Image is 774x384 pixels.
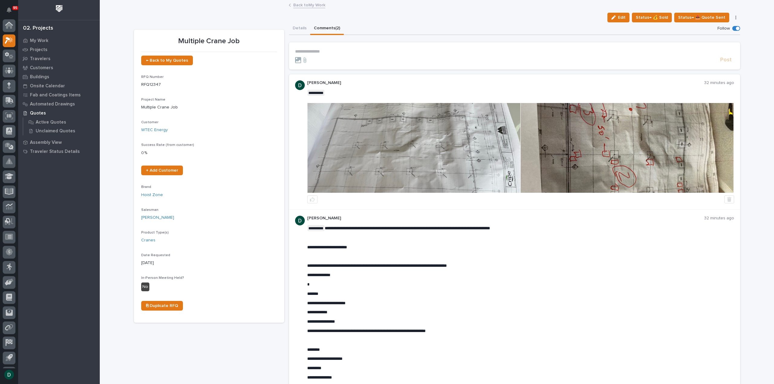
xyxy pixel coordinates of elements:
[8,7,15,17] div: Notifications95
[30,140,62,145] p: Assembly View
[18,45,100,54] a: Projects
[141,215,174,221] a: [PERSON_NAME]
[23,25,53,32] div: 02. Projects
[141,282,149,291] div: No
[36,128,75,134] p: Unclaimed Quotes
[30,56,50,62] p: Travelers
[30,111,46,116] p: Quotes
[632,13,672,22] button: Status→ 💰 Sold
[141,185,151,189] span: Brand
[30,83,65,89] p: Onsite Calendar
[30,92,81,98] p: Fab and Coatings Items
[18,147,100,156] a: Traveler Status Details
[720,56,732,63] span: Post
[23,118,100,126] a: Active Quotes
[18,63,100,72] a: Customers
[310,22,344,35] button: Comments (2)
[607,13,629,22] button: Edit
[36,120,66,125] p: Active Quotes
[18,108,100,118] a: Quotes
[3,4,15,16] button: Notifications
[141,166,183,175] a: + Add Customer
[704,80,734,86] p: 32 minutes ago
[141,253,170,257] span: Date Requested
[23,127,100,135] a: Unclaimed Quotes
[146,58,188,63] span: ← Back to My Quotes
[18,36,100,45] a: My Work
[30,74,49,80] p: Buildings
[13,6,17,10] p: 95
[141,260,277,266] p: [DATE]
[141,104,277,111] p: Multiple Crane Job
[141,150,277,156] p: 0 %
[141,121,158,124] span: Customer
[146,304,178,308] span: ⎘ Duplicate RFQ
[295,80,305,90] img: ACg8ocJgdhFn4UJomsYM_ouCmoNuTXbjHW0N3LU2ED0DpQ4pt1V6hA=s96-c
[141,143,194,147] span: Success Rate (from customer)
[18,72,100,81] a: Buildings
[141,127,168,133] a: WTEC Energy
[18,99,100,108] a: Automated Drawings
[704,216,734,221] p: 32 minutes ago
[141,98,165,102] span: Project Name
[295,216,305,225] img: ACg8ocJgdhFn4UJomsYM_ouCmoNuTXbjHW0N3LU2ED0DpQ4pt1V6hA=s96-c
[618,15,626,20] span: Edit
[718,56,734,63] button: Post
[636,14,668,21] span: Status→ 💰 Sold
[141,231,169,234] span: Product Type(s)
[30,149,80,154] p: Traveler Status Details
[307,216,704,221] p: [PERSON_NAME]
[18,90,100,99] a: Fab and Coatings Items
[141,237,155,244] a: Cranes
[30,102,75,107] p: Automated Drawings
[307,195,317,203] button: like this post
[18,81,100,90] a: Onsite Calendar
[289,22,310,35] button: Details
[141,82,277,88] p: RFQ12347
[30,65,53,71] p: Customers
[674,13,729,22] button: Status→ 📤 Quote Sent
[678,14,725,21] span: Status→ 📤 Quote Sent
[141,192,163,198] a: Hoist Zone
[293,1,325,8] a: Back toMy Work
[141,208,158,212] span: Salesman
[18,138,100,147] a: Assembly View
[146,168,178,173] span: + Add Customer
[141,301,183,311] a: ⎘ Duplicate RFQ
[141,37,277,46] p: Multiple Crane Job
[141,276,184,280] span: In-Person Meeting Held?
[141,56,193,65] a: ← Back to My Quotes
[724,195,734,203] button: Delete post
[18,54,100,63] a: Travelers
[307,80,704,86] p: [PERSON_NAME]
[54,3,65,14] img: Workspace Logo
[141,75,164,79] span: RFQ Number
[3,368,15,381] button: users-avatar
[30,47,47,53] p: Projects
[717,26,730,31] p: Follow
[30,38,48,44] p: My Work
